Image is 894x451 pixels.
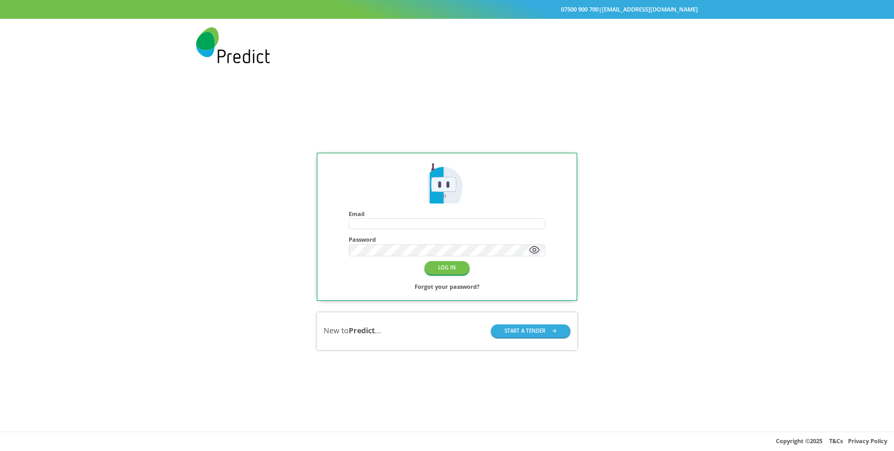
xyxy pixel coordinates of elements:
a: [EMAIL_ADDRESS][DOMAIN_NAME] [602,5,698,13]
button: LOG IN [425,261,469,274]
div: | [196,4,698,15]
a: Privacy Policy [848,437,887,445]
a: Forgot your password? [415,281,479,292]
a: T&Cs [829,437,843,445]
a: 07500 900 700 [561,5,599,13]
h4: Email [349,210,545,217]
button: START A TENDER [491,324,570,337]
img: Predict Mobile [425,162,469,207]
div: New to ... [324,325,381,336]
b: Predict [349,325,375,335]
h4: Password [349,236,545,243]
img: Predict Mobile [196,27,270,63]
